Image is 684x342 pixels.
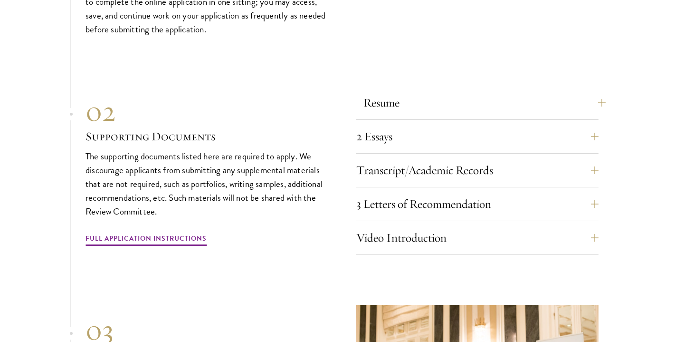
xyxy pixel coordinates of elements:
[363,91,606,114] button: Resume
[356,226,598,249] button: Video Introduction
[356,193,598,215] button: 3 Letters of Recommendation
[85,149,328,218] p: The supporting documents listed here are required to apply. We discourage applicants from submitt...
[356,125,598,148] button: 2 Essays
[356,159,598,182] button: Transcript/Academic Records
[85,233,207,247] a: Full Application Instructions
[85,94,328,128] div: 02
[85,128,328,145] h3: Supporting Documents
